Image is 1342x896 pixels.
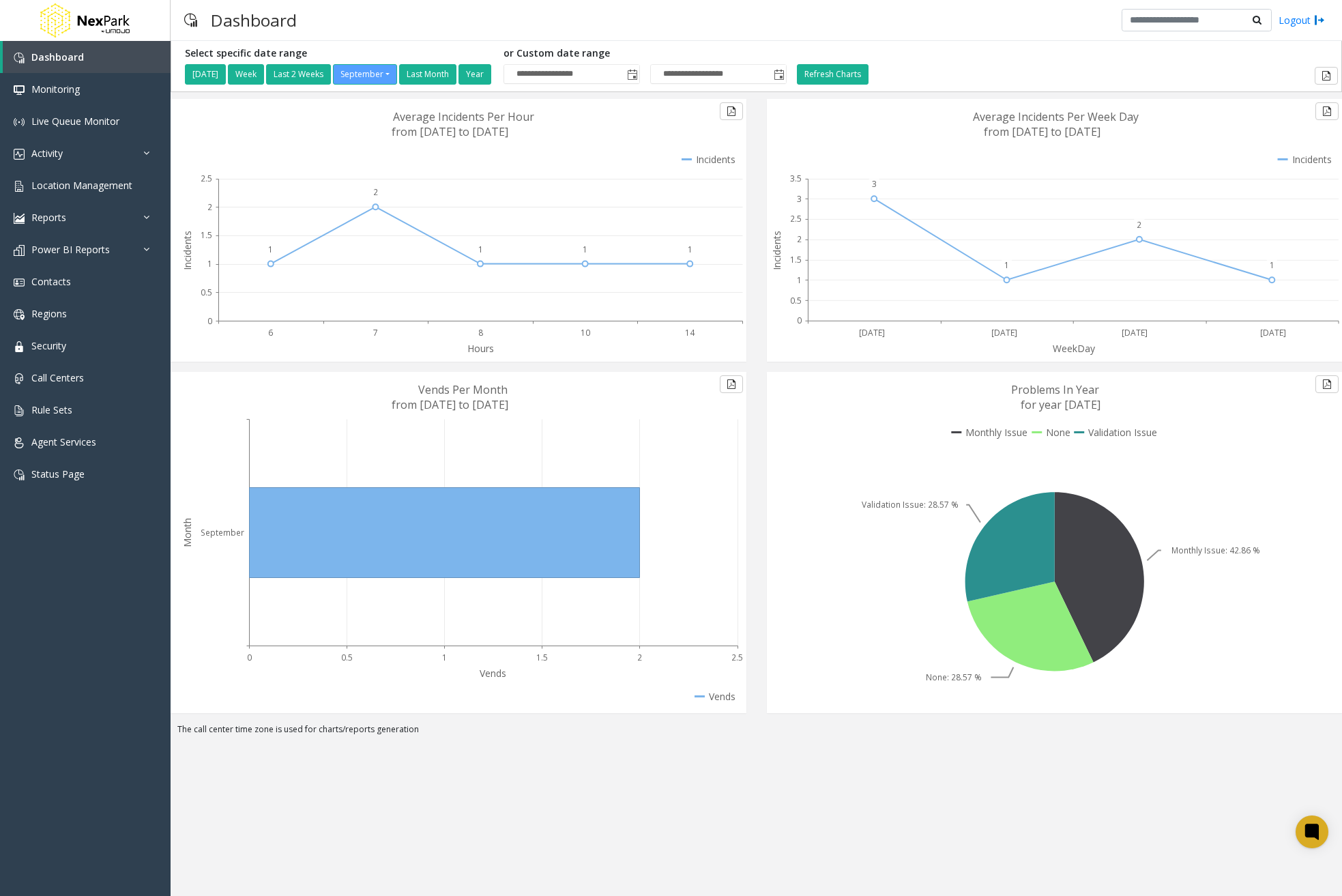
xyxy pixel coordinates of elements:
[1122,327,1148,338] text: [DATE]
[31,403,72,416] span: Rule Sets
[184,3,197,37] img: pageIcon
[268,244,273,255] text: 1
[14,437,25,448] img: 'icon'
[583,244,587,255] text: 1
[790,254,802,265] text: 1.5
[637,652,642,663] text: 2
[790,295,802,306] text: 0.5
[536,652,548,663] text: 1.5
[731,652,743,663] text: 2.5
[1053,342,1096,355] text: WeekDay
[14,469,25,480] img: 'icon'
[181,231,194,270] text: Incidents
[1315,375,1339,393] button: Export to pdf
[392,124,508,139] text: from [DATE] to [DATE]
[31,275,71,288] span: Contacts
[926,671,982,683] text: None: 28.57 %
[797,315,802,327] text: 0
[14,341,25,352] img: 'icon'
[392,397,508,412] text: from [DATE] to [DATE]
[14,53,25,63] img: 'icon'
[797,274,802,286] text: 1
[504,48,787,59] h5: or Custom date range
[201,229,212,241] text: 1.5
[228,64,264,85] button: Week
[14,117,25,128] img: 'icon'
[478,327,483,338] text: 8
[1315,67,1338,85] button: Export to pdf
[478,244,483,255] text: 1
[797,233,802,245] text: 2
[1011,382,1099,397] text: Problems In Year
[467,342,494,355] text: Hours
[685,327,695,338] text: 14
[797,64,869,85] button: Refresh Charts
[31,83,80,96] span: Monitoring
[720,102,743,120] button: Export to pdf
[458,64,491,85] button: Year
[858,327,884,338] text: [DATE]
[201,173,212,184] text: 2.5
[480,667,506,680] text: Vends
[984,124,1100,139] text: from [DATE] to [DATE]
[3,41,171,73] a: Dashboard
[14,85,25,96] img: 'icon'
[14,373,25,384] img: 'icon'
[185,48,493,59] h5: Select specific date range
[393,109,534,124] text: Average Incidents Per Hour
[797,193,802,205] text: 3
[266,64,331,85] button: Last 2 Weeks
[31,147,63,160] span: Activity
[31,435,96,448] span: Agent Services
[790,214,802,225] text: 2.5
[31,307,67,320] span: Regions
[14,277,25,288] img: 'icon'
[861,499,958,510] text: Validation Issue: 28.57 %
[31,371,84,384] span: Call Centers
[14,405,25,416] img: 'icon'
[991,327,1017,338] text: [DATE]
[201,287,212,298] text: 0.5
[1315,102,1339,120] button: Export to pdf
[14,181,25,192] img: 'icon'
[871,178,876,190] text: 3
[207,201,212,213] text: 2
[14,149,25,160] img: 'icon'
[181,518,194,547] text: Month
[185,64,226,85] button: [DATE]
[442,652,447,663] text: 1
[373,327,378,338] text: 7
[31,115,119,128] span: Live Queue Monitor
[1279,13,1325,27] a: Logout
[341,652,353,663] text: 0.5
[204,3,304,37] h3: Dashboard
[201,527,244,538] text: September
[31,211,66,224] span: Reports
[770,231,783,270] text: Incidents
[1021,397,1100,412] text: for year [DATE]
[31,243,110,256] span: Power BI Reports
[399,64,456,85] button: Last Month
[1137,219,1141,231] text: 2
[790,173,802,184] text: 3.5
[247,652,252,663] text: 0
[207,258,212,270] text: 1
[1270,259,1274,271] text: 1
[1171,545,1260,556] text: Monthly Issue: 42.86 %
[1004,259,1009,271] text: 1
[333,64,397,85] button: September
[171,723,1342,742] div: The call center time zone is used for charts/reports generation
[373,186,378,198] text: 2
[973,109,1139,124] text: Average Incidents Per Week Day
[14,309,25,320] img: 'icon'
[1260,327,1286,338] text: [DATE]
[14,245,25,256] img: 'icon'
[624,65,639,84] span: Toggle popup
[771,65,786,84] span: Toggle popup
[31,179,132,192] span: Location Management
[31,50,84,63] span: Dashboard
[268,327,273,338] text: 6
[1314,13,1325,27] img: logout
[688,244,692,255] text: 1
[31,467,85,480] span: Status Page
